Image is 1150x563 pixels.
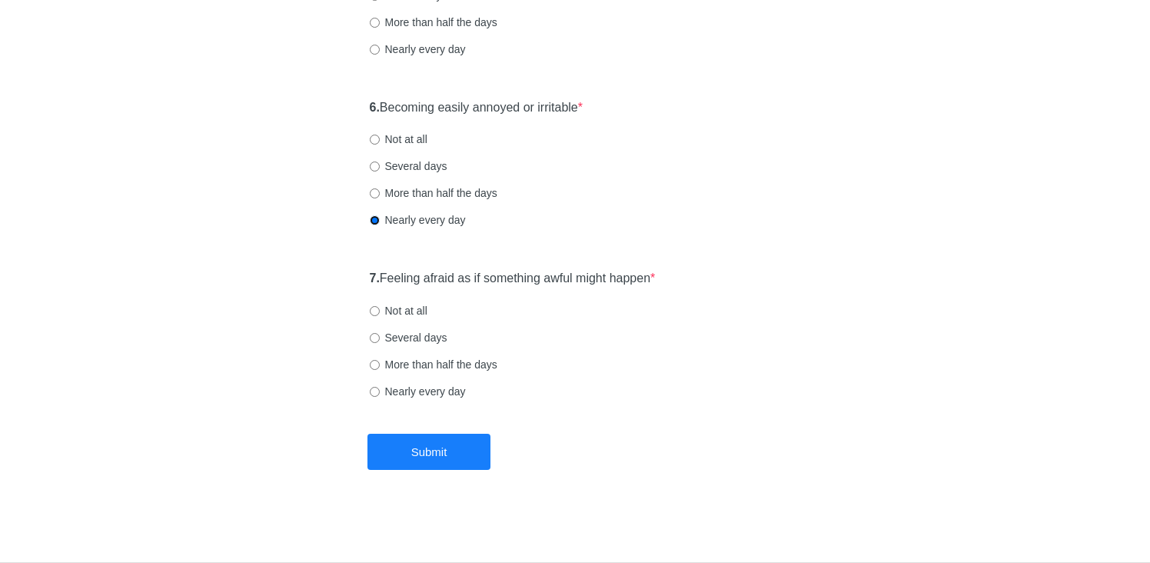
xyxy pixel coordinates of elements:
label: Several days [370,330,447,345]
label: Several days [370,158,447,174]
label: More than half the days [370,357,497,372]
input: More than half the days [370,18,380,28]
strong: 7. [370,272,380,285]
label: More than half the days [370,185,497,201]
label: Becoming easily annoyed or irritable [370,99,583,117]
input: Not at all [370,306,380,316]
label: Feeling afraid as if something awful might happen [370,270,656,288]
input: More than half the days [370,188,380,198]
label: Not at all [370,132,427,147]
label: Not at all [370,303,427,318]
button: Submit [367,434,490,470]
input: More than half the days [370,360,380,370]
label: Nearly every day [370,384,466,399]
input: Nearly every day [370,387,380,397]
strong: 6. [370,101,380,114]
label: Nearly every day [370,212,466,228]
label: Nearly every day [370,42,466,57]
input: Several days [370,162,380,172]
input: Several days [370,333,380,343]
input: Nearly every day [370,45,380,55]
label: More than half the days [370,15,497,30]
input: Not at all [370,135,380,145]
input: Nearly every day [370,215,380,225]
